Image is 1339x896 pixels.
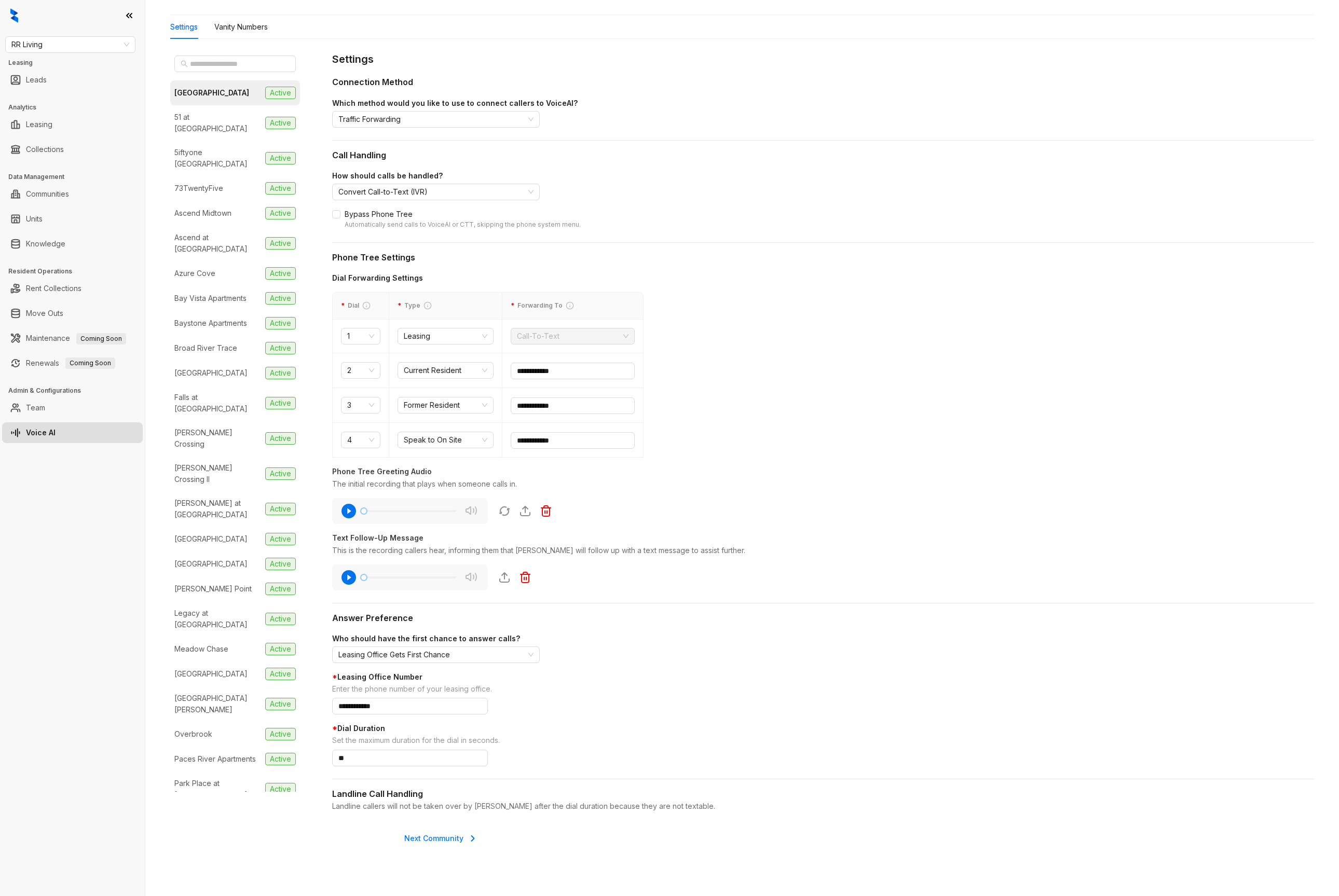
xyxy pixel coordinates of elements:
[2,353,143,374] li: Renewals
[265,503,296,515] span: Active
[174,668,248,680] div: [GEOGRAPHIC_DATA]
[174,87,249,99] div: [GEOGRAPHIC_DATA]
[265,613,296,625] span: Active
[2,139,143,160] li: Collections
[265,753,296,765] span: Active
[332,272,644,284] div: Dial Forwarding Settings
[181,60,188,67] span: search
[8,172,145,182] h3: Data Management
[265,267,296,280] span: Active
[265,728,296,740] span: Active
[174,778,261,801] div: Park Place at [GEOGRAPHIC_DATA]
[174,147,261,170] div: 5iftyone [GEOGRAPHIC_DATA]
[8,267,145,276] h3: Resident Operations
[174,608,261,630] div: Legacy at [GEOGRAPHIC_DATA]
[332,545,1314,556] div: This is the recording callers hear, informing them that [PERSON_NAME] will follow up with a text ...
[341,301,380,311] div: Dial
[265,87,296,99] span: Active
[26,184,69,204] a: Communities
[174,753,256,765] div: Paces River Apartments
[265,432,296,445] span: Active
[174,293,247,304] div: Bay Vista Apartments
[404,363,487,378] span: Current Resident
[265,237,296,250] span: Active
[174,427,261,450] div: [PERSON_NAME] Crossing
[174,533,248,545] div: [GEOGRAPHIC_DATA]
[2,70,143,90] li: Leads
[404,833,478,844] div: Next Community
[2,422,143,443] li: Voice AI
[11,37,129,52] span: RR Living
[174,392,261,415] div: Falls at [GEOGRAPHIC_DATA]
[265,583,296,595] span: Active
[347,363,374,378] span: 2
[10,8,18,23] img: logo
[265,342,296,354] span: Active
[332,98,1314,109] div: Which method would you like to use to connect callers to VoiceAI?
[340,209,585,230] span: Bypass Phone Tree
[174,183,223,194] div: 73TwentyFive
[76,333,126,344] span: Coming Soon
[332,788,1314,801] div: Landline Call Handling
[338,112,534,127] span: Traffic Forwarding
[265,317,296,329] span: Active
[26,114,52,135] a: Leasing
[174,232,261,255] div: Ascend at [GEOGRAPHIC_DATA]
[332,51,1314,67] div: Settings
[2,397,143,418] li: Team
[404,432,487,448] span: Speak to On Site
[265,117,296,129] span: Active
[174,342,237,354] div: Broad River Trace
[332,723,1314,734] div: Dial Duration
[332,170,1314,182] div: How should calls be handled?
[2,114,143,135] li: Leasing
[332,251,1314,264] div: Phone Tree Settings
[265,397,296,409] span: Active
[265,643,296,655] span: Active
[26,233,65,254] a: Knowledge
[174,498,261,520] div: [PERSON_NAME] at [GEOGRAPHIC_DATA]
[174,693,261,715] div: [GEOGRAPHIC_DATA][PERSON_NAME]
[65,357,115,369] span: Coming Soon
[26,353,115,374] a: RenewalsComing Soon
[332,735,1314,748] div: Set the maximum duration for the dial in seconds.
[174,208,231,219] div: Ascend Midtown
[265,783,296,795] span: Active
[398,301,494,311] div: Type
[511,301,635,311] div: Forwarding To
[332,149,1314,162] div: Call Handling
[214,21,268,33] div: Vanity Numbers
[2,303,143,324] li: Move Outs
[265,367,296,379] span: Active
[2,328,143,349] li: Maintenance
[170,21,198,33] div: Settings
[332,633,1314,644] div: Who should have the first chance to answer calls?
[26,70,47,90] a: Leads
[265,668,296,680] span: Active
[265,533,296,545] span: Active
[338,647,534,663] span: Leasing Office Gets First Chance
[332,801,1314,812] div: Landline callers will not be taken over by [PERSON_NAME] after the dial duration because they are...
[404,328,487,344] span: Leasing
[265,182,296,195] span: Active
[347,397,374,413] span: 3
[347,432,374,448] span: 4
[265,292,296,305] span: Active
[332,532,1314,544] div: Text Follow-Up Message
[332,76,1314,89] div: Connection Method
[332,612,1314,625] div: Answer Preference
[26,139,64,160] a: Collections
[8,103,145,112] h3: Analytics
[338,184,534,200] span: Convert Call-to-Text (IVR)
[332,671,1314,683] div: Leasing Office Number
[265,207,296,219] span: Active
[174,643,228,655] div: Meadow Chase
[174,367,248,379] div: [GEOGRAPHIC_DATA]
[517,328,628,344] span: Call-To-Text
[265,467,296,480] span: Active
[174,462,261,485] div: [PERSON_NAME] Crossing II
[404,397,487,413] span: Former Resident
[174,583,252,595] div: [PERSON_NAME] Point
[332,478,1314,490] div: The initial recording that plays when someone calls in.
[265,698,296,710] span: Active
